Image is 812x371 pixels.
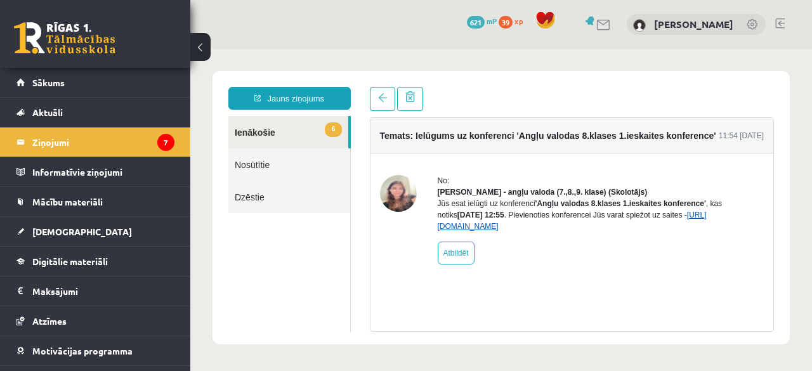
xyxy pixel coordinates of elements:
span: Atzīmes [32,315,67,327]
a: Ziņojumi7 [16,127,174,157]
a: Digitālie materiāli [16,247,174,276]
a: Dzēstie [38,132,160,164]
span: Motivācijas programma [32,345,133,356]
a: Motivācijas programma [16,336,174,365]
span: [DEMOGRAPHIC_DATA] [32,226,132,237]
a: 6Ienākošie [38,67,158,100]
a: [PERSON_NAME] [654,18,733,30]
a: Jauns ziņojums [38,38,160,61]
div: No: [247,126,574,138]
h4: Temats: Ielūgums uz konferenci 'Angļu valodas 8.klases 1.ieskaites konference' [190,82,526,92]
a: Sākums [16,68,174,97]
span: mP [487,16,497,26]
a: Maksājumi [16,277,174,306]
span: Aktuāli [32,107,63,118]
div: 11:54 [DATE] [528,81,573,93]
b: 'Angļu valodas 8.klases 1.ieskaites konference' [345,150,516,159]
legend: Maksājumi [32,277,174,306]
a: Rīgas 1. Tālmācības vidusskola [14,22,115,54]
div: Jūs esat ielūgti uz konferenci , kas notiks . Pievienoties konferencei Jūs varat spiežot uz saites - [247,149,574,183]
strong: [PERSON_NAME] - angļu valoda (7.,8.,9. klase) (Skolotājs) [247,139,457,148]
span: 39 [499,16,513,29]
legend: Ziņojumi [32,127,174,157]
legend: Informatīvie ziņojumi [32,157,174,186]
img: Linda Liepiņa [633,19,646,32]
span: 6 [134,74,151,88]
span: Digitālie materiāli [32,256,108,267]
a: Informatīvie ziņojumi [16,157,174,186]
span: xp [514,16,523,26]
a: Atzīmes [16,306,174,335]
a: Aktuāli [16,98,174,127]
a: Mācību materiāli [16,187,174,216]
span: 621 [467,16,485,29]
a: 621 mP [467,16,497,26]
a: 39 xp [499,16,529,26]
img: Laila Priedīte-Dimiņa - angļu valoda (7.,8.,9. klase) [190,126,226,163]
a: [DEMOGRAPHIC_DATA] [16,217,174,246]
a: Atbildēt [247,193,284,216]
a: Nosūtītie [38,100,160,132]
b: [DATE] 12:55 [267,162,314,171]
i: 7 [157,134,174,151]
span: Mācību materiāli [32,196,103,207]
span: Sākums [32,77,65,88]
